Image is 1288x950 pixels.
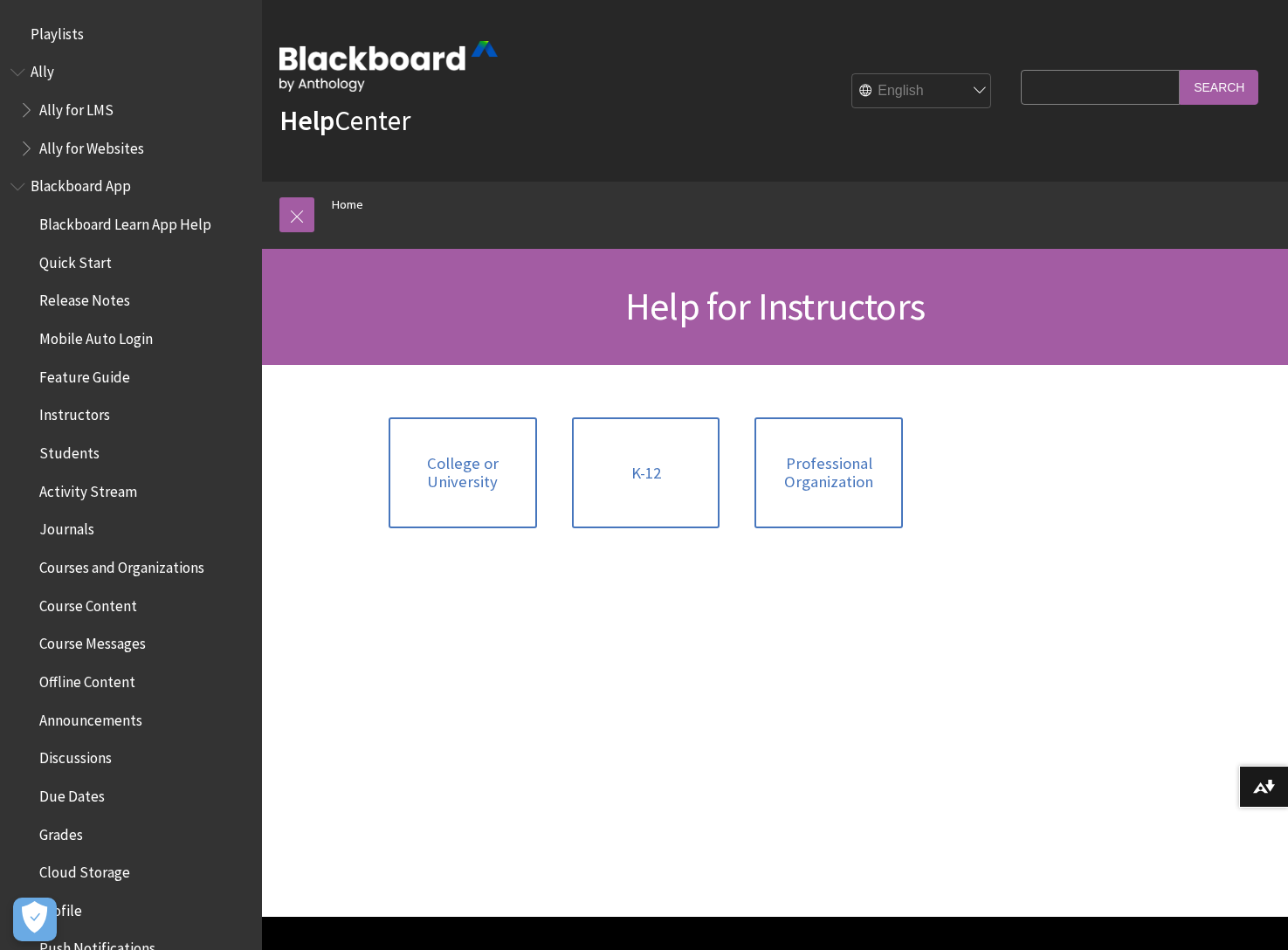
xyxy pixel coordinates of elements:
[39,667,135,691] span: Offline Content
[39,210,211,233] span: Blackboard Learn App Help
[39,591,137,615] span: Course Content
[39,477,137,500] span: Activity Stream
[852,73,992,108] select: Site Language Selector
[631,464,661,483] span: K-12
[31,172,131,196] span: Blackboard App
[39,743,112,767] span: Discussions
[39,286,130,310] span: Release Notes
[13,898,57,941] button: Open Preferences
[39,515,94,539] span: Journals
[279,103,334,138] strong: Help
[39,134,144,157] span: Ally for Websites
[39,95,114,119] span: Ally for LMS
[31,19,84,43] span: Playlists
[754,417,903,528] a: Professional Organization
[39,248,112,272] span: Quick Start
[279,41,498,92] img: Blackboard by Anthology
[572,417,720,528] a: K-12
[39,630,146,653] span: Course Messages
[39,706,142,729] span: Announcements
[39,324,153,348] span: Mobile Auto Login
[31,58,54,81] span: Ally
[39,362,130,386] span: Feature Guide
[399,454,527,492] span: College or University
[39,896,82,919] span: Profile
[10,19,251,49] nav: Book outline for Playlists
[39,781,105,805] span: Due Dates
[39,857,130,881] span: Cloud Storage
[39,553,204,576] span: Courses and Organizations
[39,401,110,424] span: Instructors
[279,103,410,138] a: HelpCenter
[765,454,892,492] span: Professional Organization
[39,820,83,843] span: Grades
[389,417,537,528] a: College or University
[332,194,363,216] a: Home
[39,438,100,462] span: Students
[10,58,251,163] nav: Book outline for Anthology Ally Help
[1180,70,1258,104] input: Search
[625,282,925,330] span: Help for Instructors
